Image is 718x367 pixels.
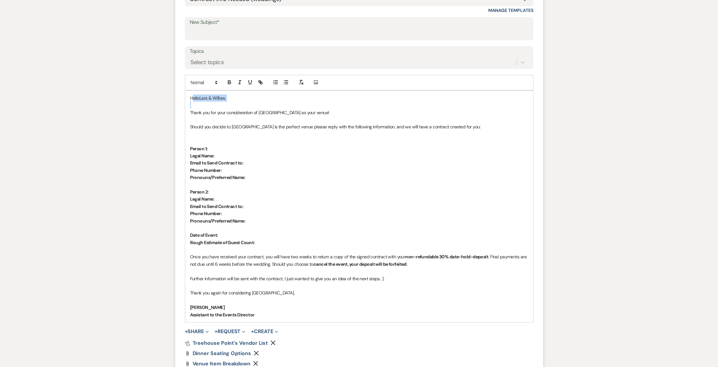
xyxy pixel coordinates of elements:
strong: Legal Name: [190,196,215,202]
strong: cancel the event, your deposit will be forfeited [313,261,407,267]
strong: Person 1: [190,146,208,152]
span: + [251,329,254,334]
button: Create [251,329,278,334]
strong: Phone Number: [190,167,222,173]
button: Share [185,329,209,334]
strong: Phone Number: [190,211,222,216]
p: Should you decide to [GEOGRAPHIC_DATA] is the perfect venue please reply with the following infor... [190,123,528,130]
span: Treehouse Point's Vendor List [193,340,268,346]
span: Dinner Seating options [193,350,251,357]
strong: Pronouns/Preferred Name: [190,174,246,180]
a: Manage Templates [488,7,533,13]
span: Venue Item Breakdown [193,360,250,367]
strong: Legal Name: [190,153,215,159]
strong: Assistant to the Events Director [190,312,255,318]
a: Venue Item Breakdown [193,361,250,366]
strong: Email to Send Contract to: [190,203,243,209]
strong: Date of Event: [190,232,218,238]
strong: Rough Estimate of Guest Count: [190,240,255,245]
strong: Person 2: [190,189,209,195]
label: New Subject* [190,18,529,27]
p: Further information will be sent with the contract, I just wanted to give you an idea of the next... [190,275,528,282]
label: Topics [190,47,529,56]
button: Request [215,329,245,334]
strong: Email to Send Contract to: [190,160,243,166]
div: Select topics [190,58,224,66]
strong: non-refundable 30% date-hold-deposit [405,254,488,260]
p: Once you have received your contract, you will have two weeks to return a copy of the signed cont... [190,253,528,268]
p: Thank you for your consideration of [GEOGRAPHIC_DATA] as your venue! [190,109,528,116]
strong: [PERSON_NAME] [190,304,225,310]
a: Treehouse Point's Vendor List [185,341,268,346]
span: + [185,329,188,334]
p: HelloLars & Willow, [190,94,528,102]
a: Dinner Seating options [193,351,251,356]
strong: Pronouns/Preferred Name: [190,218,246,224]
p: Thank you again for considering [GEOGRAPHIC_DATA], [190,289,528,296]
span: + [215,329,217,334]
